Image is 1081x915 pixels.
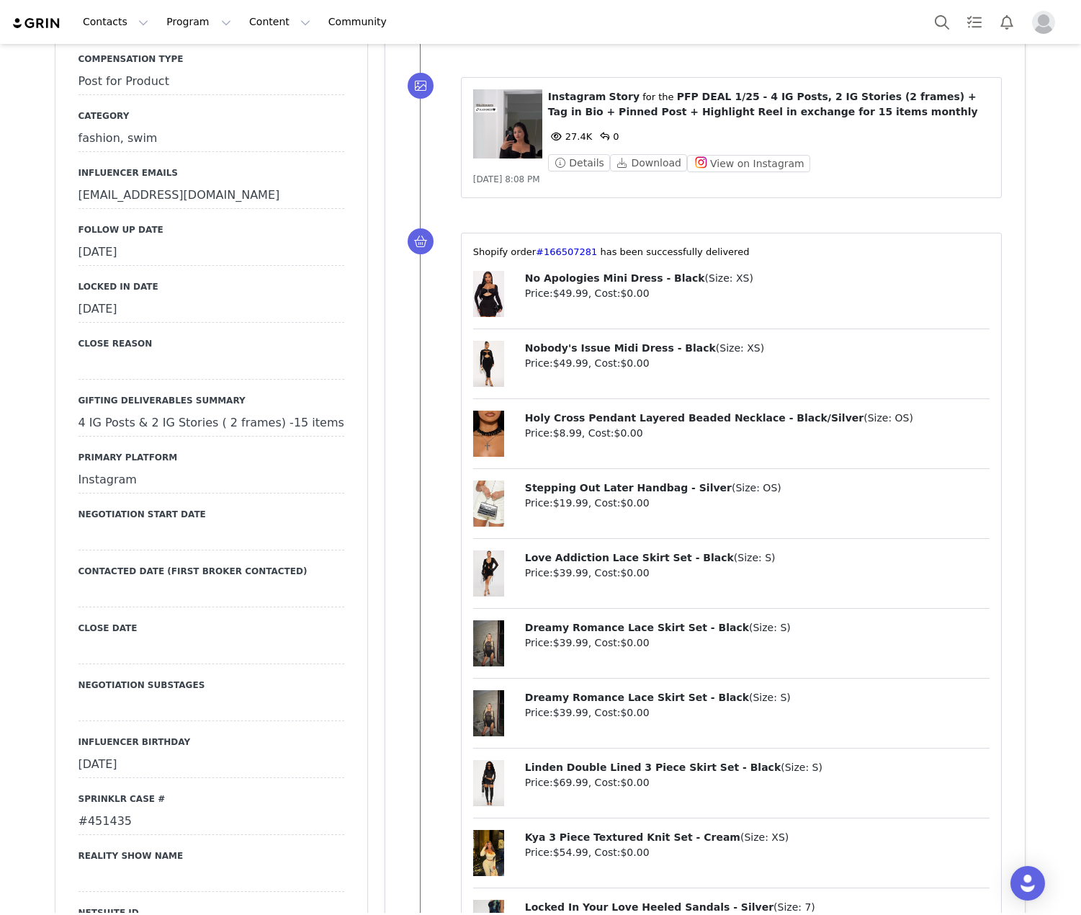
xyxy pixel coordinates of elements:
[74,6,157,38] button: Contacts
[1023,11,1069,34] button: Profile
[548,91,606,102] span: Instagram
[548,91,978,117] span: PFP DEAL 1/25 - 4 IG Posts, 2 IG Stories (2 frames) + Tag in Bio + Pinned Post + Highlight Reel i...
[553,427,582,439] span: $8.99
[620,637,649,648] span: $0.00
[553,777,588,788] span: $69.99
[687,158,810,169] a: View on Instagram
[6,50,490,62] p: Please stay in touch with your account manager once you receive your package.
[785,762,819,773] span: Size: S
[525,271,990,286] p: ( )
[737,552,771,563] span: Size: S
[610,154,687,171] button: Download
[79,166,344,179] label: Influencer Emails
[525,482,732,494] span: Stepping Out Later Handbag - Silver
[525,901,773,913] span: Locked In Your Love Heeled Sandals - Silver
[79,223,344,236] label: Follow Up Date
[620,847,649,858] span: $0.00
[868,412,910,424] span: Size: OS
[991,6,1023,38] button: Notifications
[548,154,610,171] button: Details
[79,736,344,749] label: Influencer Birthday
[525,775,990,790] p: Price: , Cost:
[6,72,61,84] strong: Next Steps:
[79,69,344,95] div: Post for Product
[719,342,760,354] span: Size: XS
[79,679,344,692] label: NEGOTIATION SUBSTAGES
[525,900,990,915] p: ( )
[548,131,592,142] span: 27.4K
[79,411,344,437] div: 4 IG Posts & 2 IG Stories ( 2 frames) -15 items
[6,6,490,40] p: Hi [PERSON_NAME], You order has been accepted!
[926,6,958,38] button: Search
[525,830,990,845] p: ( )
[525,272,705,284] span: No Apologies Mini Dress - Black
[620,497,649,509] span: $0.00
[553,357,588,369] span: $49.99
[614,427,643,439] span: $0.00
[525,566,990,581] p: Price: , Cost:
[79,565,344,578] label: Contacted Date (First Broker Contacted)
[79,53,344,66] label: Compensation Type
[744,831,784,843] span: Size: XS
[525,550,990,566] p: ( )
[79,809,344,835] div: #451435
[79,126,344,152] div: fashion, swim
[525,635,990,651] p: Price: , Cost:
[753,622,786,633] span: Size: S
[79,468,344,494] div: Instagram
[709,272,749,284] span: Size: XS
[473,246,750,257] span: ⁨Shopify⁩ order⁨ ⁩ has been successfully delivered
[79,622,344,635] label: Close Date
[753,692,786,703] span: Size: S
[553,287,588,299] span: $49.99
[79,451,344,464] label: Primary Platform
[620,357,649,369] span: $0.00
[525,426,990,441] p: Price: , Cost:
[525,412,864,424] span: Holy Cross Pendant Layered Beaded Necklace - Black/Silver
[620,777,649,788] span: $0.00
[525,692,749,703] span: Dreamy Romance Lace Skirt Set - Black
[553,707,588,718] span: $39.99
[79,240,344,266] div: [DATE]
[525,356,990,371] p: Price: , Cost:
[553,637,588,648] span: $39.99
[79,793,344,805] label: Sprinklr Case #
[553,567,588,579] span: $39.99
[35,105,155,117] span: Ensure this link in your bio:
[553,497,588,509] span: $19.99
[525,411,990,426] p: ( )
[525,622,749,633] span: Dreamy Romance Lace Skirt Set - Black
[553,847,588,858] span: $54.99
[525,760,990,775] p: ( )
[525,845,990,860] p: Price: , Cost:
[525,342,716,354] span: Nobody's Issue Midi Dress - Black
[158,6,240,38] button: Program
[525,705,990,720] p: Price: , Cost:
[609,91,640,102] span: Story
[241,6,319,38] button: Content
[735,482,777,494] span: Size: OS
[620,707,649,718] span: $0.00
[525,762,781,773] span: Linden Double Lined 3 Piece Skirt Set - Black
[12,17,62,30] img: grin logo
[79,394,344,407] label: Gifting Deliverables Summary
[79,508,344,521] label: Negotiation Start Date
[525,690,990,705] p: ( )
[1032,11,1055,34] img: placeholder-profile.jpg
[778,901,812,913] span: Size: 7
[525,496,990,511] p: Price: , Cost:
[525,286,990,301] p: Price: , Cost:
[473,174,540,184] span: [DATE] 8:08 PM
[79,752,344,778] div: [DATE]
[1010,866,1045,901] div: Open Intercom Messenger
[35,117,223,128] span: Sit tight and relax until your order delivers!
[79,183,344,209] div: [EMAIL_ADDRESS][DOMAIN_NAME]
[620,567,649,579] span: $0.00
[320,6,402,38] a: Community
[620,287,649,299] span: $0.00
[525,481,990,496] p: ( )
[525,552,734,563] span: Love Addiction Lace Skirt Set - Black
[35,94,299,105] span: Like & comment on at least 3 posts on our Instagram
[536,246,597,257] a: #166507281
